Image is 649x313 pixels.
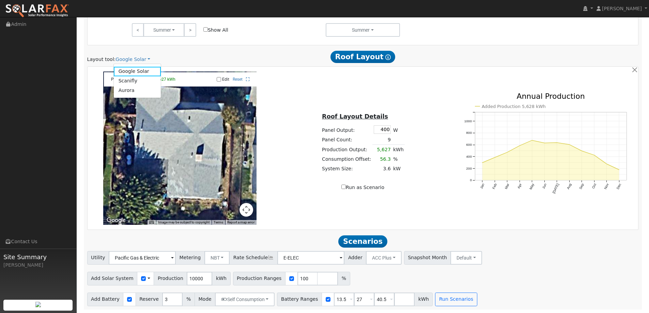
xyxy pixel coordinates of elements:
[109,251,176,265] input: Select a Utility
[326,23,400,37] button: Summer
[372,145,392,155] td: 5,627
[214,220,223,224] a: Terms (opens in new tab)
[466,167,472,170] text: 200
[321,135,373,145] td: Panel Count:
[195,293,215,306] span: Mode
[504,183,510,190] text: Mar
[531,139,534,142] circle: onclick=""
[322,113,388,120] u: Roof Layout Details
[466,131,472,135] text: 800
[154,272,187,285] span: Production
[493,156,496,159] circle: onclick=""
[341,184,384,191] label: Run as Scenario
[414,293,433,306] span: kWh
[35,302,41,307] img: retrieve
[566,183,572,190] text: Aug
[203,27,228,34] label: Show All
[392,145,405,155] td: kWh
[5,4,69,18] img: SolarFax
[470,178,472,182] text: 0
[227,220,254,224] a: Report a map error
[321,145,373,155] td: Production Output:
[203,27,208,32] input: Show All
[435,293,477,306] button: Run Scenarios
[143,23,184,37] button: Summer
[321,124,373,135] td: Panel Output:
[175,251,205,265] span: Metering
[392,124,405,135] td: W
[341,185,346,189] input: Run as Scenario
[518,144,521,147] circle: onclick=""
[215,293,275,306] button: Self Consumption
[556,141,558,144] circle: onclick=""
[466,155,472,158] text: 400
[115,56,150,63] a: Google Solar
[321,155,373,164] td: Consumption Offset:
[136,293,163,306] span: Reserve
[114,76,161,86] a: Scanifly
[158,220,210,224] span: Image may be subject to copyright
[605,163,608,166] circle: onclick=""
[182,293,195,306] span: %
[111,77,125,82] span: Panels:
[277,293,322,306] span: Battery Ranges
[156,77,175,82] span: 5,627 kWh
[404,251,451,265] span: Snapshot Month
[552,183,560,194] text: [DATE]
[616,183,622,190] text: Dec
[392,155,405,164] td: %
[222,77,229,82] label: Edit
[233,272,285,285] span: Production Ranges
[479,183,485,189] text: Jan
[3,262,73,269] div: [PERSON_NAME]
[506,151,509,154] circle: onclick=""
[87,251,109,265] span: Utility
[602,6,642,11] span: [PERSON_NAME]
[321,164,373,174] td: System Size:
[338,272,350,285] span: %
[87,57,116,62] span: Layout tool:
[277,251,344,265] input: Select a Rate Schedule
[344,251,366,265] span: Adder
[246,77,250,82] a: Full Screen
[372,155,392,164] td: 56.3
[184,23,196,37] a: >
[212,272,230,285] span: kWh
[385,54,391,60] i: Show Help
[114,67,161,76] a: Google Solar
[366,251,402,265] button: ACC Plus
[204,251,230,265] button: NBT
[105,216,127,225] img: Google
[543,142,546,144] circle: onclick=""
[114,86,161,95] a: Aurora
[450,251,482,265] button: Default
[464,119,472,123] text: 1000
[229,251,278,265] span: Rate Schedule
[3,252,73,262] span: Site Summary
[542,183,547,189] text: Jun
[593,154,596,157] circle: onclick=""
[529,183,535,190] text: May
[87,293,124,306] span: Add Battery
[591,183,597,189] text: Oct
[338,235,387,248] span: Scenarios
[517,183,523,189] text: Apr
[578,183,585,190] text: Sep
[581,150,583,152] circle: onclick=""
[516,92,585,100] text: Annual Production
[149,220,154,225] button: Keyboard shortcuts
[239,203,253,217] button: Map camera controls
[105,216,127,225] a: Open this area in Google Maps (opens a new window)
[618,169,620,171] circle: onclick=""
[603,183,609,190] text: Nov
[330,51,396,63] span: Roof Layout
[132,23,144,37] a: <
[392,164,405,174] td: kW
[482,104,546,109] text: Added Production 5,628 kWh
[372,164,392,174] td: 3.6
[492,183,497,190] text: Feb
[87,272,138,285] span: Add Solar System
[568,143,571,146] circle: onclick=""
[481,161,484,164] circle: onclick=""
[466,143,472,146] text: 600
